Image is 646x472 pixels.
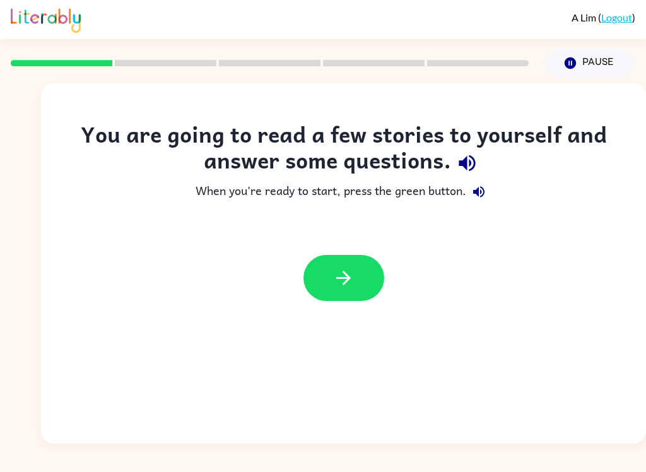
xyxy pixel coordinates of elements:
div: ( ) [572,11,635,23]
button: Pause [544,49,635,78]
div: When you're ready to start, press the green button. [66,179,621,204]
span: A Lim [572,11,598,23]
img: Literably [11,5,81,33]
div: You are going to read a few stories to yourself and answer some questions. [66,121,621,179]
a: Logout [601,11,632,23]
